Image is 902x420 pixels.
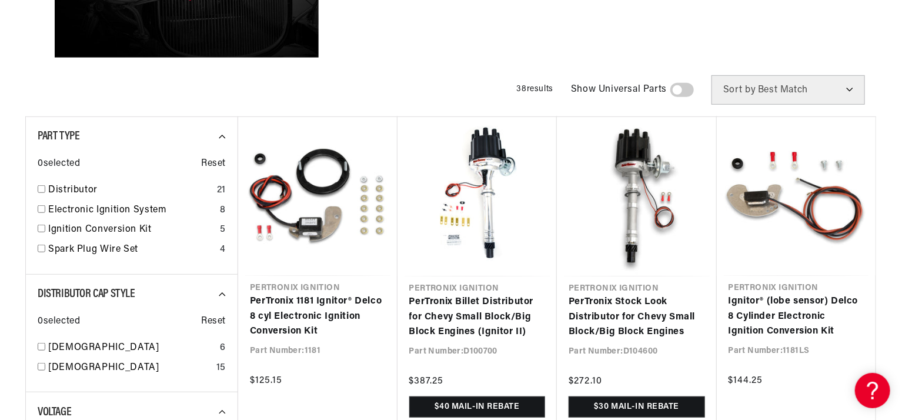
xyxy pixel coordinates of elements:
a: Distributor [48,183,212,198]
div: 5 [220,222,226,238]
span: Show Universal Parts [571,82,667,98]
a: PerTronix Billet Distributor for Chevy Small Block/Big Block Engines (Ignitor II) [409,295,546,340]
span: Part Type [38,131,79,142]
a: [DEMOGRAPHIC_DATA] [48,341,215,356]
a: [DEMOGRAPHIC_DATA] [48,361,212,376]
a: PerTronix Stock Look Distributor for Chevy Small Block/Big Block Engines [569,295,705,340]
div: 4 [220,242,226,258]
span: Reset [201,156,226,172]
span: Reset [201,314,226,329]
span: 0 selected [38,314,80,329]
span: Sort by [723,85,756,95]
div: 15 [216,361,226,376]
div: 8 [220,203,226,218]
a: Ignitor® (lobe sensor) Delco 8 Cylinder Electronic Ignition Conversion Kit [729,294,864,339]
span: Voltage [38,406,71,418]
span: 0 selected [38,156,80,172]
a: Electronic Ignition System [48,203,215,218]
div: 6 [220,341,226,356]
a: PerTronix 1181 Ignitor® Delco 8 cyl Electronic Ignition Conversion Kit [250,294,386,339]
select: Sort by [711,75,865,105]
a: Spark Plug Wire Set [48,242,215,258]
span: 38 results [517,85,553,94]
a: Ignition Conversion Kit [48,222,215,238]
div: 21 [217,183,226,198]
span: Distributor Cap Style [38,288,135,300]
